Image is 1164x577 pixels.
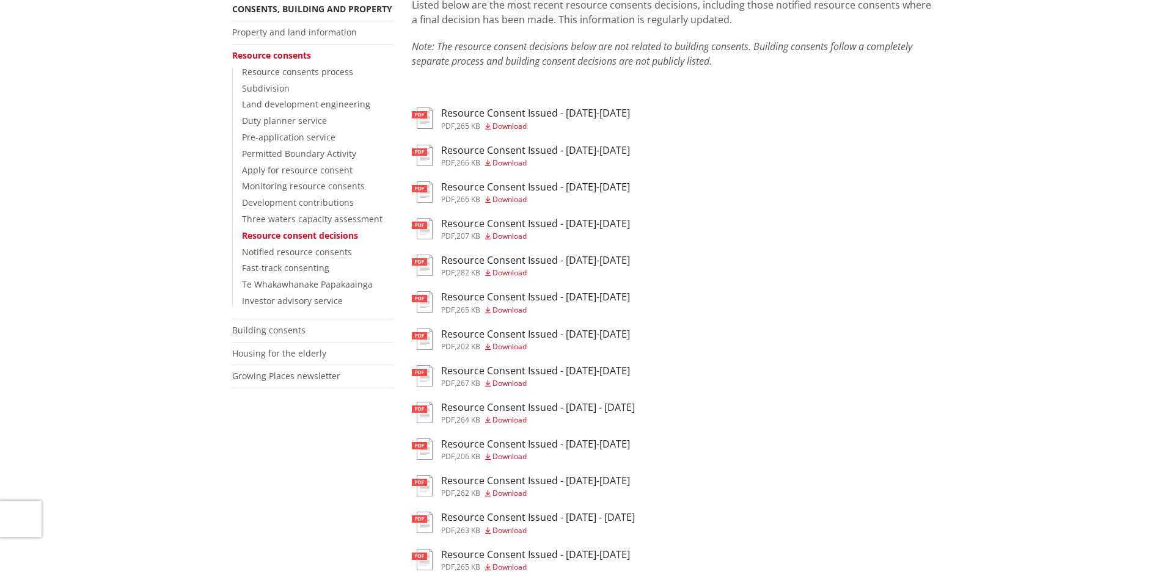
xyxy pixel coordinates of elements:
[492,525,527,535] span: Download
[456,415,480,425] span: 264 KB
[441,475,630,487] h3: Resource Consent Issued - [DATE]-[DATE]
[441,402,635,413] h3: Resource Consent Issued - [DATE] - [DATE]
[441,291,630,303] h3: Resource Consent Issued - [DATE]-[DATE]
[456,341,480,352] span: 202 KB
[242,278,373,290] a: Te Whakawhanake Papakaainga
[232,49,311,61] a: Resource consents
[456,488,480,498] span: 262 KB
[242,66,353,78] a: Resource consents process
[412,291,433,313] img: document-pdf.svg
[242,262,329,274] a: Fast-track consenting
[441,527,635,534] div: ,
[441,365,630,377] h3: Resource Consent Issued - [DATE]-[DATE]
[441,549,630,561] h3: Resource Consent Issued - [DATE]-[DATE]
[492,451,527,462] span: Download
[412,255,433,276] img: document-pdf.svg
[412,40,912,68] em: Note: The resource consent decisions below are not related to building consents. Building consent...
[441,562,455,572] span: pdf
[232,324,306,336] a: Building consents
[492,341,527,352] span: Download
[242,98,370,110] a: Land development engineering
[242,230,358,241] a: Resource consent decisions
[492,231,527,241] span: Download
[456,158,480,168] span: 266 KB
[441,158,455,168] span: pdf
[441,233,630,240] div: ,
[441,490,630,497] div: ,
[441,218,630,230] h3: Resource Consent Issued - [DATE]-[DATE]
[441,380,630,387] div: ,
[412,402,635,424] a: Resource Consent Issued - [DATE] - [DATE] pdf,264 KB Download
[242,295,343,307] a: Investor advisory service
[441,181,630,193] h3: Resource Consent Issued - [DATE]-[DATE]
[492,121,527,131] span: Download
[412,475,630,497] a: Resource Consent Issued - [DATE]-[DATE] pdf,262 KB Download
[441,416,635,424] div: ,
[412,255,630,277] a: Resource Consent Issued - [DATE]-[DATE] pdf,282 KB Download
[441,255,630,266] h3: Resource Consent Issued - [DATE]-[DATE]
[441,123,630,130] div: ,
[492,378,527,388] span: Download
[242,180,365,192] a: Monitoring resource consents
[412,402,433,423] img: document-pdf.svg
[412,145,433,166] img: document-pdf.svg
[441,107,630,119] h3: Resource Consent Issued - [DATE]-[DATE]
[441,415,455,425] span: pdf
[242,246,352,258] a: Notified resource consents
[412,512,433,533] img: document-pdf.svg
[441,159,630,167] div: ,
[441,343,630,350] div: ,
[441,269,630,277] div: ,
[412,549,433,570] img: document-pdf.svg
[441,378,455,388] span: pdf
[441,121,455,131] span: pdf
[492,158,527,168] span: Download
[232,26,357,38] a: Property and land information
[441,438,630,450] h3: Resource Consent Issued - [DATE]-[DATE]
[441,564,630,571] div: ,
[441,488,455,498] span: pdf
[412,365,630,387] a: Resource Consent Issued - [DATE]-[DATE] pdf,267 KB Download
[242,131,335,143] a: Pre-application service
[412,475,433,496] img: document-pdf.svg
[456,451,480,462] span: 206 KB
[441,231,455,241] span: pdf
[242,82,290,94] a: Subdivision
[232,3,392,15] a: Consents, building and property
[412,218,630,240] a: Resource Consent Issued - [DATE]-[DATE] pdf,207 KB Download
[412,107,433,129] img: document-pdf.svg
[412,291,630,313] a: Resource Consent Issued - [DATE]-[DATE] pdf,265 KB Download
[412,218,433,239] img: document-pdf.svg
[492,488,527,498] span: Download
[441,305,455,315] span: pdf
[441,525,455,535] span: pdf
[456,525,480,535] span: 263 KB
[412,328,433,350] img: document-pdf.svg
[232,370,340,382] a: Growing Places newsletter
[242,164,353,176] a: Apply for resource consent
[242,197,354,208] a: Development contributions
[1108,526,1152,570] iframe: Messenger Launcher
[441,267,455,278] span: pdf
[441,512,635,523] h3: Resource Consent Issued - [DATE] - [DATE]
[441,341,455,352] span: pdf
[456,121,480,131] span: 265 KB
[456,378,480,388] span: 267 KB
[412,438,433,460] img: document-pdf.svg
[232,347,326,359] a: Housing for the elderly
[441,196,630,203] div: ,
[492,415,527,425] span: Download
[412,365,433,386] img: document-pdf.svg
[441,145,630,156] h3: Resource Consent Issued - [DATE]-[DATE]
[242,213,383,225] a: Three waters capacity assessment
[441,453,630,460] div: ,
[412,145,630,167] a: Resource Consent Issued - [DATE]-[DATE] pdf,266 KB Download
[412,549,630,571] a: Resource Consent Issued - [DATE]-[DATE] pdf,265 KB Download
[456,231,480,241] span: 207 KB
[412,181,630,203] a: Resource Consent Issued - [DATE]-[DATE] pdf,266 KB Download
[492,562,527,572] span: Download
[242,148,356,159] a: Permitted Boundary Activity
[412,107,630,129] a: Resource Consent Issued - [DATE]-[DATE] pdf,265 KB Download
[456,305,480,315] span: 265 KB
[242,115,327,126] a: Duty planner service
